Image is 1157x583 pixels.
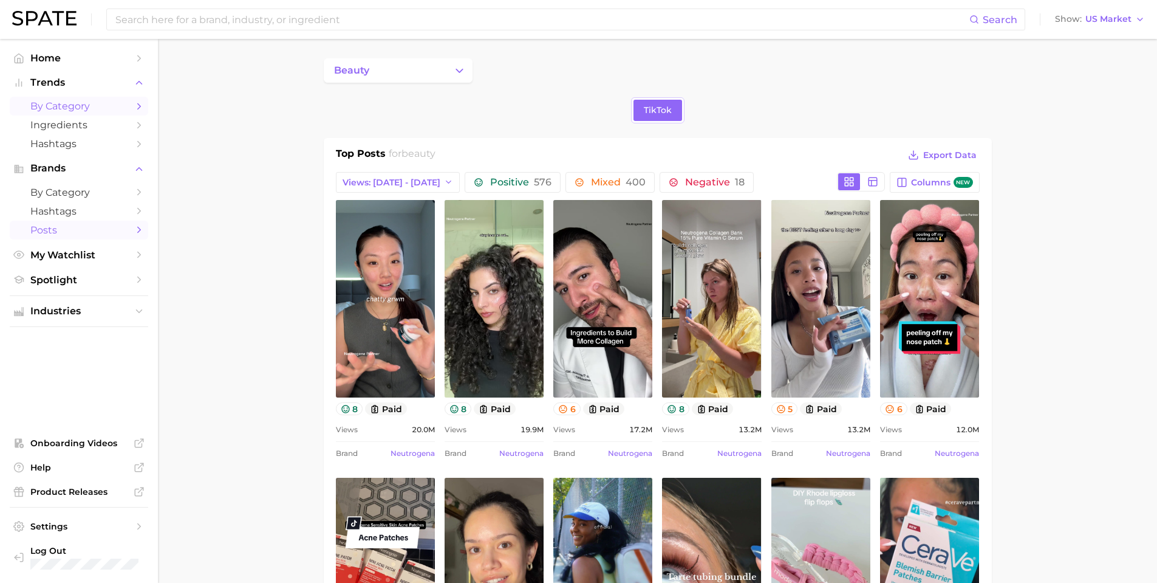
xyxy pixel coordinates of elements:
span: 17.2m [629,423,652,437]
span: 400 [626,176,646,188]
span: Posts [30,224,128,236]
a: Help [10,458,148,477]
span: Views [662,423,684,437]
span: 19.9m [520,423,544,437]
span: beauty [401,148,435,159]
button: 8 [445,402,472,415]
span: Brand [771,446,793,461]
span: Views [445,423,466,437]
span: Onboarding Videos [30,438,128,449]
span: Positive [490,178,551,187]
a: Ingredients [10,116,148,134]
button: paid [365,402,407,415]
span: 13.2m [847,423,870,437]
span: Show [1055,16,1082,22]
span: Log Out [30,545,138,556]
a: My Watchlist [10,246,148,264]
span: Spotlight [30,274,128,286]
button: paid [692,402,734,415]
button: Brands [10,159,148,178]
button: Views: [DATE] - [DATE] [336,172,460,193]
a: neutrogena [608,449,652,458]
a: TikTok [633,100,682,121]
span: US Market [1085,16,1131,22]
span: Brand [553,446,575,461]
button: 6 [553,402,581,415]
h2: for [389,147,435,165]
span: Home [30,52,128,64]
button: Columnsnew [890,172,979,193]
span: 12.0m [956,423,979,437]
a: Spotlight [10,271,148,289]
span: Help [30,462,128,473]
span: Views [880,423,902,437]
span: Hashtags [30,138,128,150]
button: 6 [880,402,907,415]
button: paid [800,402,842,415]
span: Brand [336,446,358,461]
span: Views [771,423,793,437]
span: Industries [30,306,128,317]
span: Settings [30,521,128,532]
span: 20.0m [412,423,435,437]
span: Hashtags [30,205,128,217]
span: Product Releases [30,486,128,497]
a: neutrogena [717,449,762,458]
button: paid [583,402,625,415]
input: Search here for a brand, industry, or ingredient [114,9,969,30]
a: neutrogena [499,449,544,458]
span: 18 [735,176,745,188]
span: TikTok [644,105,672,116]
button: Trends [10,74,148,92]
span: by Category [30,100,128,112]
button: 8 [662,402,689,415]
span: My Watchlist [30,249,128,261]
span: Search [983,14,1017,26]
span: beauty [334,65,369,76]
a: by Category [10,97,148,116]
span: 13.2m [739,423,762,437]
span: Brand [662,446,684,461]
span: Export Data [923,150,977,160]
h1: Top Posts [336,147,386,165]
span: Brands [30,163,128,174]
span: Columns [911,177,972,188]
span: Brand [445,446,466,461]
a: by Category [10,183,148,202]
span: Views [336,423,358,437]
img: SPATE [12,11,77,26]
a: neutrogena [935,449,979,458]
span: Mixed [591,178,646,187]
span: Ingredients [30,119,128,131]
a: Product Releases [10,483,148,501]
span: Brand [880,446,902,461]
span: Views: [DATE] - [DATE] [343,178,440,188]
span: 576 [534,176,551,188]
button: paid [910,402,952,415]
a: neutrogena [391,449,435,458]
button: Export Data [905,147,979,164]
a: Onboarding Videos [10,434,148,452]
button: Change Category [324,58,473,83]
button: 8 [336,402,363,415]
button: Industries [10,302,148,320]
button: 5 [771,402,798,415]
a: neutrogena [826,449,870,458]
a: Home [10,49,148,67]
button: ShowUS Market [1052,12,1148,27]
span: Trends [30,77,128,88]
span: new [954,177,973,188]
span: by Category [30,187,128,198]
button: paid [474,402,516,415]
a: Hashtags [10,202,148,221]
a: Posts [10,221,148,240]
span: Views [553,423,575,437]
span: Negative [685,178,745,187]
a: Log out. Currently logged in with e-mail ch_park@cms-lab.co.kr. [10,542,148,573]
a: Hashtags [10,134,148,153]
a: Settings [10,517,148,536]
